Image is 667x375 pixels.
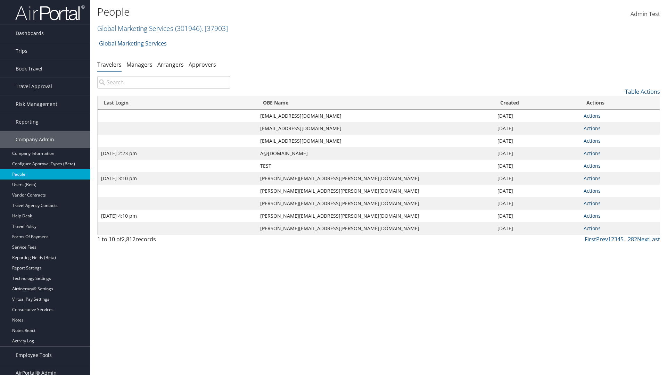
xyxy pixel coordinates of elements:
[98,147,257,160] td: [DATE] 2:23 pm
[617,235,620,243] a: 4
[257,222,494,235] td: [PERSON_NAME][EMAIL_ADDRESS][PERSON_NAME][DOMAIN_NAME]
[15,5,85,21] img: airportal-logo.png
[608,235,611,243] a: 1
[584,137,601,144] a: Actions
[257,147,494,160] td: A@[DOMAIN_NAME]
[97,61,122,68] a: Travelers
[126,61,153,68] a: Managers
[584,150,601,157] a: Actions
[584,162,601,169] a: Actions
[494,147,580,160] td: [DATE]
[584,200,601,207] a: Actions
[494,197,580,210] td: [DATE]
[494,96,580,110] th: Created: activate to sort column ascending
[16,60,42,77] span: Book Travel
[257,185,494,197] td: [PERSON_NAME][EMAIL_ADDRESS][PERSON_NAME][DOMAIN_NAME]
[494,222,580,235] td: [DATE]
[620,235,624,243] a: 5
[584,187,601,194] a: Actions
[580,96,660,110] th: Actions
[585,235,596,243] a: First
[584,212,601,219] a: Actions
[189,61,216,68] a: Approvers
[584,225,601,232] a: Actions
[16,78,52,95] span: Travel Approval
[494,210,580,222] td: [DATE]
[16,95,57,113] span: Risk Management
[16,113,39,131] span: Reporting
[97,24,228,33] a: Global Marketing Services
[157,61,184,68] a: Arrangers
[257,210,494,222] td: [PERSON_NAME][EMAIL_ADDRESS][PERSON_NAME][DOMAIN_NAME]
[16,42,27,60] span: Trips
[631,10,660,18] span: Admin Test
[257,122,494,135] td: [EMAIL_ADDRESS][DOMAIN_NAME]
[494,185,580,197] td: [DATE]
[257,197,494,210] td: [PERSON_NAME][EMAIL_ADDRESS][PERSON_NAME][DOMAIN_NAME]
[257,110,494,122] td: [EMAIL_ADDRESS][DOMAIN_NAME]
[257,160,494,172] td: TEST
[624,235,628,243] span: …
[649,235,660,243] a: Last
[494,135,580,147] td: [DATE]
[584,125,601,132] a: Actions
[257,135,494,147] td: [EMAIL_ADDRESS][DOMAIN_NAME]
[494,110,580,122] td: [DATE]
[98,172,257,185] td: [DATE] 3:10 pm
[97,76,230,89] input: Search
[596,235,608,243] a: Prev
[637,235,649,243] a: Next
[584,112,601,119] a: Actions
[257,172,494,185] td: [PERSON_NAME][EMAIL_ADDRESS][PERSON_NAME][DOMAIN_NAME]
[97,5,472,19] h1: People
[175,24,201,33] span: ( 301946 )
[201,24,228,33] span: , [ 37903 ]
[16,347,52,364] span: Employee Tools
[584,175,601,182] a: Actions
[16,25,44,42] span: Dashboards
[98,210,257,222] td: [DATE] 4:10 pm
[628,235,637,243] a: 282
[97,235,230,247] div: 1 to 10 of records
[494,172,580,185] td: [DATE]
[99,36,167,50] a: Global Marketing Services
[122,235,135,243] span: 2,812
[625,88,660,95] a: Table Actions
[257,96,494,110] th: OBE Name: activate to sort column ascending
[614,235,617,243] a: 3
[98,96,257,110] th: Last Login: activate to sort column ascending
[611,235,614,243] a: 2
[16,131,54,148] span: Company Admin
[494,122,580,135] td: [DATE]
[494,160,580,172] td: [DATE]
[631,3,660,25] a: Admin Test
